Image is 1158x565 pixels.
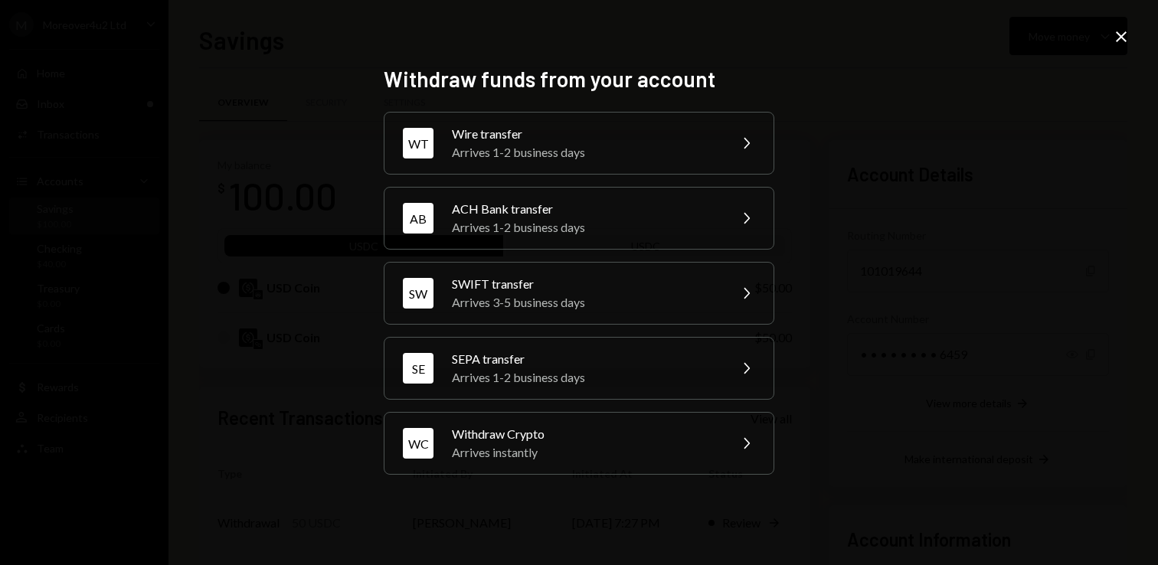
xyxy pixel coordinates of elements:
[384,412,774,475] button: WCWithdraw CryptoArrives instantly
[403,278,433,309] div: SW
[452,125,718,143] div: Wire transfer
[452,200,718,218] div: ACH Bank transfer
[403,353,433,384] div: SE
[384,112,774,175] button: WTWire transferArrives 1-2 business days
[452,425,718,443] div: Withdraw Crypto
[452,275,718,293] div: SWIFT transfer
[452,218,718,237] div: Arrives 1-2 business days
[384,64,774,94] h2: Withdraw funds from your account
[452,368,718,387] div: Arrives 1-2 business days
[384,187,774,250] button: ABACH Bank transferArrives 1-2 business days
[403,428,433,459] div: WC
[403,203,433,234] div: AB
[384,337,774,400] button: SESEPA transferArrives 1-2 business days
[452,293,718,312] div: Arrives 3-5 business days
[452,350,718,368] div: SEPA transfer
[452,443,718,462] div: Arrives instantly
[384,262,774,325] button: SWSWIFT transferArrives 3-5 business days
[403,128,433,158] div: WT
[452,143,718,162] div: Arrives 1-2 business days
